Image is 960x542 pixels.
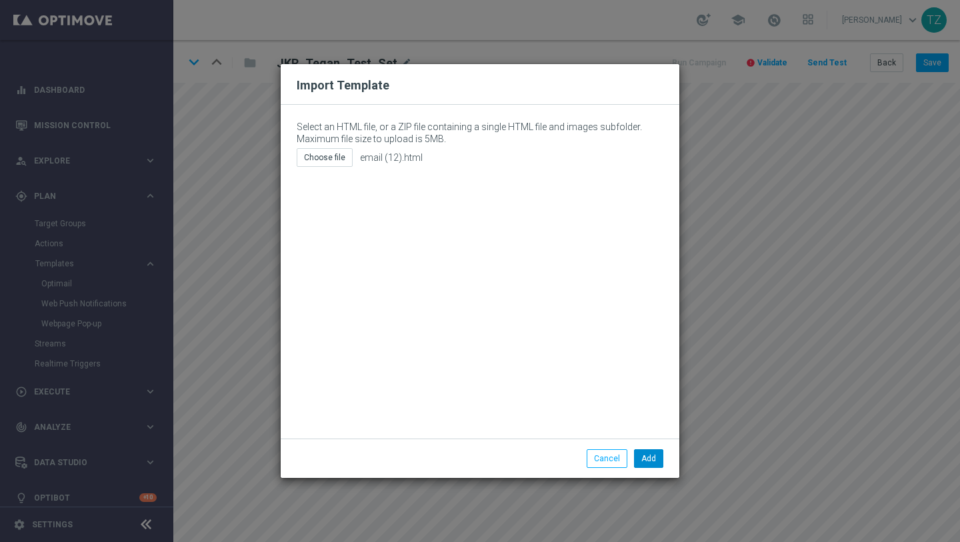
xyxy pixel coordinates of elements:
p: Select an HTML file, or a ZIP file containing a single HTML file and images subfolder. Maximum fi... [297,121,663,145]
div: Choose file [297,148,353,167]
button: Cancel [587,449,627,468]
h2: Import Template [297,77,663,93]
button: Add [634,449,663,468]
span: email (12).html [360,152,423,164]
